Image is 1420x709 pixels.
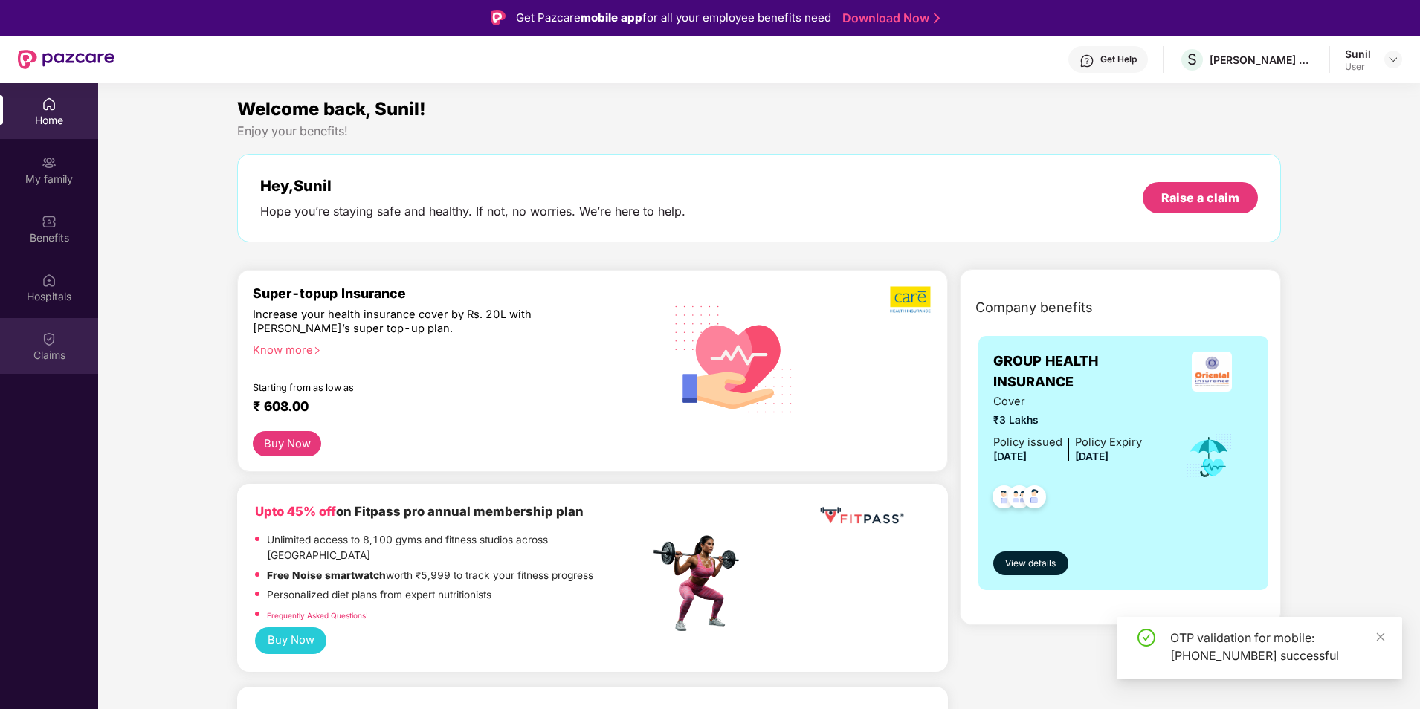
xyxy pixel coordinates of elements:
strong: mobile app [581,10,642,25]
p: Unlimited access to 8,100 gyms and fitness studios across [GEOGRAPHIC_DATA] [267,532,649,564]
span: Cover [993,393,1142,410]
div: Policy Expiry [1075,434,1142,451]
div: Sunil [1345,47,1371,61]
span: Company benefits [975,297,1093,318]
img: svg+xml;base64,PHN2ZyB4bWxucz0iaHR0cDovL3d3dy53My5vcmcvMjAwMC9zdmciIHdpZHRoPSI0OC45NDMiIGhlaWdodD... [1016,481,1053,517]
div: Raise a claim [1161,190,1239,206]
img: svg+xml;base64,PHN2ZyBpZD0iQ2xhaW0iIHhtbG5zPSJodHRwOi8vd3d3LnczLm9yZy8yMDAwL3N2ZyIgd2lkdGg9IjIwIi... [42,331,57,346]
b: on Fitpass pro annual membership plan [255,504,584,519]
img: svg+xml;base64,PHN2ZyBpZD0iSG9tZSIgeG1sbnM9Imh0dHA6Ly93d3cudzMub3JnLzIwMDAvc3ZnIiB3aWR0aD0iMjAiIG... [42,97,57,111]
span: View details [1005,557,1056,571]
span: Welcome back, Sunil! [237,98,426,120]
span: close [1375,632,1386,642]
a: Frequently Asked Questions! [267,611,368,620]
img: svg+xml;base64,PHN2ZyBpZD0iSG9zcGl0YWxzIiB4bWxucz0iaHR0cDovL3d3dy53My5vcmcvMjAwMC9zdmciIHdpZHRoPS... [42,273,57,288]
div: [PERSON_NAME] CONSULTANTS P LTD [1210,53,1314,67]
img: svg+xml;base64,PHN2ZyB4bWxucz0iaHR0cDovL3d3dy53My5vcmcvMjAwMC9zdmciIHdpZHRoPSI0OC45MTUiIGhlaWdodD... [1001,481,1038,517]
div: Enjoy your benefits! [237,123,1281,139]
span: GROUP HEALTH INSURANCE [993,351,1170,393]
img: fppp.png [817,502,906,529]
img: svg+xml;base64,PHN2ZyB4bWxucz0iaHR0cDovL3d3dy53My5vcmcvMjAwMC9zdmciIHdpZHRoPSI0OC45NDMiIGhlaWdodD... [986,481,1022,517]
strong: Free Noise smartwatch [267,569,386,581]
button: View details [993,551,1068,575]
div: Starting from as low as [253,382,586,392]
span: S [1187,51,1197,68]
img: icon [1185,433,1233,482]
span: check-circle [1137,629,1155,647]
img: Logo [491,10,506,25]
p: worth ₹5,999 to track your fitness progress [267,568,593,584]
div: Super-topup Insurance [253,285,649,301]
p: Personalized diet plans from expert nutritionists [267,587,491,603]
img: svg+xml;base64,PHN2ZyBpZD0iSGVscC0zMngzMiIgeG1sbnM9Imh0dHA6Ly93d3cudzMub3JnLzIwMDAvc3ZnIiB3aWR0aD... [1079,54,1094,68]
img: svg+xml;base64,PHN2ZyB4bWxucz0iaHR0cDovL3d3dy53My5vcmcvMjAwMC9zdmciIHhtbG5zOnhsaW5rPSJodHRwOi8vd3... [663,286,805,430]
span: ₹3 Lakhs [993,412,1142,429]
img: New Pazcare Logo [18,50,114,69]
div: Get Pazcare for all your employee benefits need [516,9,831,27]
img: insurerLogo [1192,352,1232,392]
img: b5dec4f62d2307b9de63beb79f102df3.png [890,285,932,314]
img: Stroke [934,10,940,26]
div: OTP validation for mobile: [PHONE_NUMBER] successful [1170,629,1384,664]
img: svg+xml;base64,PHN2ZyB3aWR0aD0iMjAiIGhlaWdodD0iMjAiIHZpZXdCb3g9IjAgMCAyMCAyMCIgZmlsbD0ibm9uZSIgeG... [42,155,57,170]
div: Increase your health insurance cover by Rs. 20L with [PERSON_NAME]’s super top-up plan. [253,308,585,337]
div: Know more [253,343,640,354]
button: Buy Now [255,627,326,655]
button: Buy Now [253,431,321,457]
span: [DATE] [1075,450,1108,462]
b: Upto 45% off [255,504,336,519]
span: right [313,346,321,354]
a: Download Now [842,10,935,26]
img: fpp.png [648,531,752,635]
div: User [1345,61,1371,73]
div: ₹ 608.00 [253,398,634,416]
div: Hope you’re staying safe and healthy. If not, no worries. We’re here to help. [260,204,685,219]
div: Hey, Sunil [260,177,685,195]
div: Get Help [1100,54,1137,65]
div: Policy issued [993,434,1062,451]
span: [DATE] [993,450,1027,462]
img: svg+xml;base64,PHN2ZyBpZD0iRHJvcGRvd24tMzJ4MzIiIHhtbG5zPSJodHRwOi8vd3d3LnczLm9yZy8yMDAwL3N2ZyIgd2... [1387,54,1399,65]
img: svg+xml;base64,PHN2ZyBpZD0iQmVuZWZpdHMiIHhtbG5zPSJodHRwOi8vd3d3LnczLm9yZy8yMDAwL3N2ZyIgd2lkdGg9Ij... [42,214,57,229]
